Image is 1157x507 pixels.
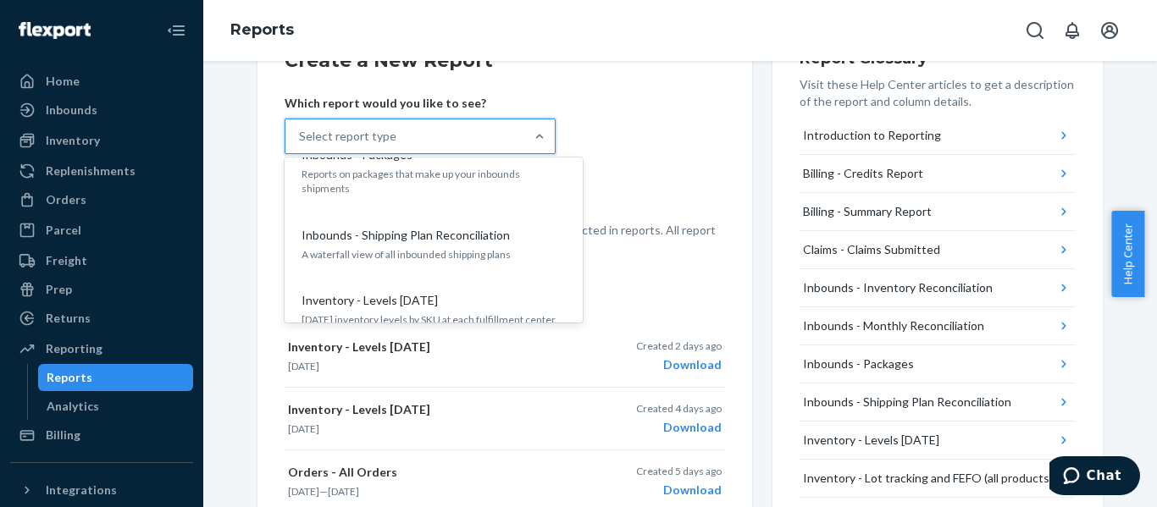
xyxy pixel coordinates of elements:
[800,269,1076,307] button: Inbounds - Inventory Reconciliation
[299,128,396,145] div: Select report type
[46,163,136,179] div: Replenishments
[46,191,86,208] div: Orders
[800,383,1076,422] button: Inbounds - Shipping Plan Reconciliation
[288,484,574,499] p: —
[302,167,566,196] p: Reports on packages that make up your inbounds shipments
[800,155,1076,193] button: Billing - Credits Report
[47,369,92,386] div: Reports
[230,20,294,39] a: Reports
[1049,456,1140,499] iframe: Abre un widget desde donde se puede chatear con uno de los agentes
[10,127,193,154] a: Inventory
[636,401,722,416] p: Created 4 days ago
[636,464,722,478] p: Created 5 days ago
[302,292,438,309] p: Inventory - Levels [DATE]
[288,360,319,372] time: [DATE]
[46,482,117,499] div: Integrations
[10,186,193,213] a: Orders
[302,312,566,327] p: [DATE] inventory levels by SKU at each fulfillment center
[803,470,1053,487] div: Inventory - Lot tracking and FEFO (all products)
[800,307,1076,345] button: Inbounds - Monthly Reconciliation
[46,132,100,149] div: Inventory
[803,394,1011,411] div: Inbounds - Shipping Plan Reconciliation
[19,22,91,39] img: Flexport logo
[285,388,725,450] button: Inventory - Levels [DATE][DATE]Created 4 days agoDownload
[1055,14,1089,47] button: Open notifications
[803,317,984,334] div: Inbounds - Monthly Reconciliation
[800,76,1076,110] p: Visit these Help Center articles to get a description of the report and column details.
[10,422,193,449] a: Billing
[38,364,194,391] a: Reports
[800,231,1076,269] button: Claims - Claims Submitted
[803,432,939,449] div: Inventory - Levels [DATE]
[1111,211,1144,297] button: Help Center
[46,310,91,327] div: Returns
[10,276,193,303] a: Prep
[288,401,574,418] p: Inventory - Levels [DATE]
[1093,14,1127,47] button: Open account menu
[285,95,556,112] p: Which report would you like to see?
[803,165,923,182] div: Billing - Credits Report
[288,422,319,435] time: [DATE]
[636,419,722,436] div: Download
[636,339,722,353] p: Created 2 days ago
[302,227,510,244] p: Inbounds - Shipping Plan Reconciliation
[10,477,193,504] button: Integrations
[46,73,80,90] div: Home
[159,14,193,47] button: Close Navigation
[46,281,72,298] div: Prep
[10,157,193,185] a: Replenishments
[800,117,1076,155] button: Introduction to Reporting
[285,325,725,388] button: Inventory - Levels [DATE][DATE]Created 2 days agoDownload
[800,422,1076,460] button: Inventory - Levels [DATE]
[302,247,566,262] p: A waterfall view of all inbounded shipping plans
[10,335,193,362] a: Reporting
[803,127,941,144] div: Introduction to Reporting
[803,279,993,296] div: Inbounds - Inventory Reconciliation
[46,340,102,357] div: Reporting
[803,355,914,372] div: Inbounds - Packages
[803,241,940,258] div: Claims - Claims Submitted
[10,96,193,124] a: Inbounds
[46,102,97,118] div: Inbounds
[288,485,319,498] time: [DATE]
[288,464,574,481] p: Orders - All Orders
[217,6,307,55] ol: breadcrumbs
[47,398,99,415] div: Analytics
[10,305,193,332] a: Returns
[1018,14,1052,47] button: Open Search Box
[38,393,194,420] a: Analytics
[803,203,932,220] div: Billing - Summary Report
[285,47,725,74] h2: Create a New Report
[10,68,193,95] a: Home
[46,252,87,269] div: Freight
[10,247,193,274] a: Freight
[636,356,722,373] div: Download
[800,193,1076,231] button: Billing - Summary Report
[800,345,1076,383] button: Inbounds - Packages
[636,482,722,499] div: Download
[328,485,359,498] time: [DATE]
[288,339,574,355] p: Inventory - Levels [DATE]
[800,460,1076,498] button: Inventory - Lot tracking and FEFO (all products)
[46,427,80,444] div: Billing
[46,222,81,239] div: Parcel
[10,217,193,244] a: Parcel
